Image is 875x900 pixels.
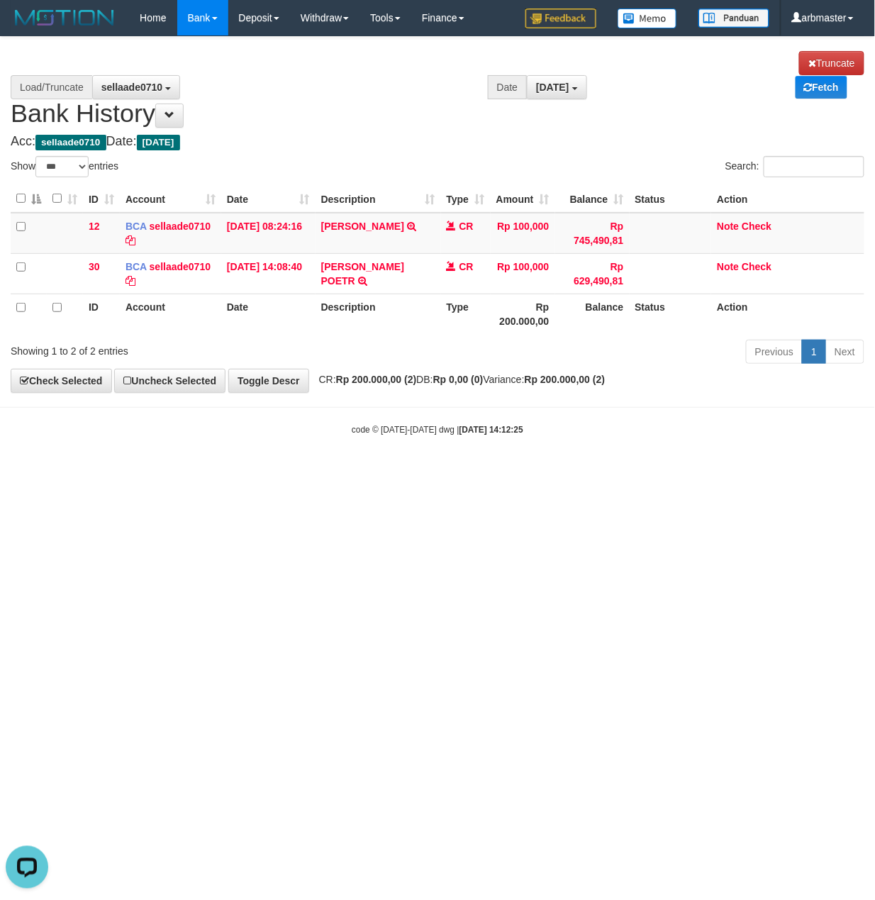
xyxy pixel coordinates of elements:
[6,6,48,48] button: Open LiveChat chat widget
[459,221,473,232] span: CR
[321,261,404,287] a: [PERSON_NAME] POETR
[126,261,147,272] span: BCA
[11,75,92,99] div: Load/Truncate
[711,185,864,213] th: Action
[126,235,135,246] a: Copy sellaade0710 to clipboard
[764,156,864,177] input: Search:
[120,185,221,213] th: Account: activate to sort column ascending
[352,425,523,435] small: code © [DATE]-[DATE] dwg |
[488,75,528,99] div: Date
[11,185,47,213] th: : activate to sort column descending
[742,221,771,232] a: Check
[11,7,118,28] img: MOTION_logo.png
[11,338,354,358] div: Showing 1 to 2 of 2 entries
[101,82,162,93] span: sellaade0710
[491,213,555,254] td: Rp 100,000
[89,261,100,272] span: 30
[336,374,417,385] strong: Rp 200.000,00 (2)
[441,185,491,213] th: Type: activate to sort column ascending
[92,75,180,99] button: sellaade0710
[221,213,316,254] td: [DATE] 08:24:16
[742,261,771,272] a: Check
[796,76,847,99] a: Fetch
[35,135,106,150] span: sellaade0710
[698,9,769,28] img: panduan.png
[316,294,441,334] th: Description
[83,185,120,213] th: ID: activate to sort column ascending
[459,425,523,435] strong: [DATE] 14:12:25
[221,253,316,294] td: [DATE] 14:08:40
[630,185,712,213] th: Status
[150,221,211,232] a: sellaade0710
[47,185,83,213] th: : activate to sort column ascending
[312,374,606,385] span: CR: DB: Variance:
[137,135,180,150] span: [DATE]
[321,221,404,232] a: [PERSON_NAME]
[825,340,864,364] a: Next
[221,185,316,213] th: Date: activate to sort column ascending
[717,261,739,272] a: Note
[316,185,441,213] th: Description: activate to sort column ascending
[114,369,225,393] a: Uncheck Selected
[126,275,135,287] a: Copy sellaade0710 to clipboard
[491,253,555,294] td: Rp 100,000
[802,340,826,364] a: 1
[491,185,555,213] th: Amount: activate to sort column ascending
[120,294,221,334] th: Account
[527,75,586,99] button: [DATE]
[555,213,630,254] td: Rp 745,490,81
[525,374,606,385] strong: Rp 200.000,00 (2)
[525,9,596,28] img: Feedback.jpg
[11,369,112,393] a: Check Selected
[221,294,316,334] th: Date
[799,51,864,75] a: Truncate
[717,221,739,232] a: Note
[536,82,569,93] span: [DATE]
[83,294,120,334] th: ID
[89,221,100,232] span: 12
[433,374,484,385] strong: Rp 0,00 (0)
[228,369,309,393] a: Toggle Descr
[630,294,712,334] th: Status
[555,185,630,213] th: Balance: activate to sort column ascending
[555,294,630,334] th: Balance
[441,294,491,334] th: Type
[746,340,803,364] a: Previous
[150,261,211,272] a: sellaade0710
[491,294,555,334] th: Rp 200.000,00
[11,156,118,177] label: Show entries
[126,221,147,232] span: BCA
[11,135,864,149] h4: Acc: Date:
[35,156,89,177] select: Showentries
[725,156,864,177] label: Search:
[459,261,473,272] span: CR
[555,253,630,294] td: Rp 629,490,81
[711,294,864,334] th: Action
[11,51,864,128] h1: Bank History
[618,9,677,28] img: Button%20Memo.svg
